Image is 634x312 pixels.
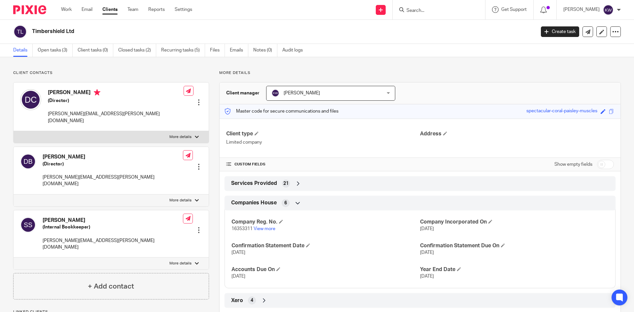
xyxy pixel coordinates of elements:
[226,130,420,137] h4: Client type
[32,28,431,35] h2: Timbershield Ltd
[563,6,600,13] p: [PERSON_NAME]
[230,44,248,57] a: Emails
[231,297,243,304] span: Xero
[231,180,277,187] span: Services Provided
[284,91,320,95] span: [PERSON_NAME]
[603,5,614,15] img: svg%3E
[118,44,156,57] a: Closed tasks (2)
[231,266,420,273] h4: Accounts Due On
[169,261,192,266] p: More details
[282,44,308,57] a: Audit logs
[20,217,36,233] img: svg%3E
[175,6,192,13] a: Settings
[253,44,277,57] a: Notes (0)
[169,134,192,140] p: More details
[420,266,609,273] h4: Year End Date
[20,89,41,110] img: svg%3E
[13,25,27,39] img: svg%3E
[48,89,184,97] h4: [PERSON_NAME]
[283,180,289,187] span: 21
[169,198,192,203] p: More details
[226,139,420,146] p: Limited company
[43,237,183,251] p: [PERSON_NAME][EMAIL_ADDRESS][PERSON_NAME][DOMAIN_NAME]
[48,111,184,124] p: [PERSON_NAME][EMAIL_ADDRESS][PERSON_NAME][DOMAIN_NAME]
[13,5,46,14] img: Pixie
[225,108,338,115] p: Master code for secure communications and files
[554,161,592,168] label: Show empty fields
[43,224,183,230] h5: (Internal Bookkeeper)
[78,44,113,57] a: Client tasks (0)
[43,154,183,160] h4: [PERSON_NAME]
[43,217,183,224] h4: [PERSON_NAME]
[254,226,275,231] a: View more
[61,6,72,13] a: Work
[420,226,434,231] span: [DATE]
[13,44,33,57] a: Details
[406,8,465,14] input: Search
[94,89,100,96] i: Primary
[271,89,279,97] img: svg%3E
[226,162,420,167] h4: CUSTOM FIELDS
[82,6,92,13] a: Email
[226,90,260,96] h3: Client manager
[210,44,225,57] a: Files
[102,6,118,13] a: Clients
[420,219,609,225] h4: Company Incorporated On
[251,297,253,304] span: 4
[43,161,183,167] h5: (Director)
[420,130,614,137] h4: Address
[420,274,434,279] span: [DATE]
[161,44,205,57] a: Recurring tasks (5)
[231,250,245,255] span: [DATE]
[219,70,621,76] p: More details
[88,281,134,292] h4: + Add contact
[20,154,36,169] img: svg%3E
[43,174,183,188] p: [PERSON_NAME][EMAIL_ADDRESS][PERSON_NAME][DOMAIN_NAME]
[541,26,579,37] a: Create task
[231,219,420,225] h4: Company Reg. No.
[420,250,434,255] span: [DATE]
[284,200,287,206] span: 6
[231,242,420,249] h4: Confirmation Statement Date
[501,7,527,12] span: Get Support
[13,70,209,76] p: Client contacts
[48,97,184,104] h5: (Director)
[231,199,277,206] span: Companies House
[38,44,73,57] a: Open tasks (3)
[526,108,597,115] div: spectacular-coral-paisley-muscles
[231,274,245,279] span: [DATE]
[148,6,165,13] a: Reports
[127,6,138,13] a: Team
[420,242,609,249] h4: Confirmation Statement Due On
[231,226,253,231] span: 16353311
